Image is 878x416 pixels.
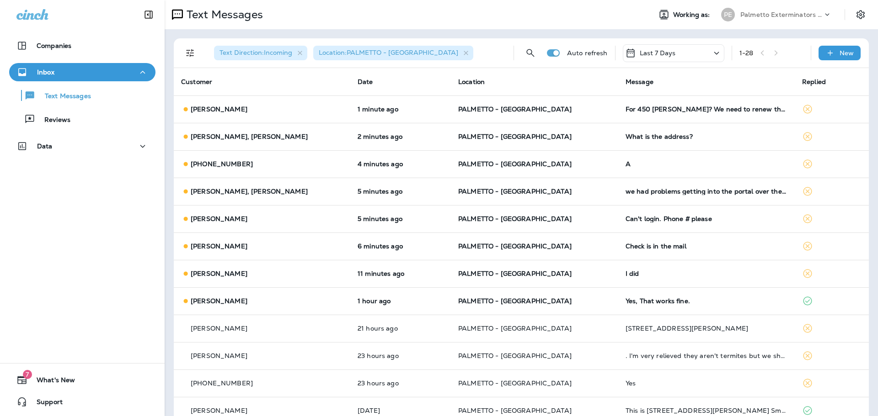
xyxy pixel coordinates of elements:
[458,379,572,387] span: PALMETTO - [GEOGRAPHIC_DATA]
[739,49,754,57] div: 1 - 28
[191,270,247,277] p: [PERSON_NAME]
[313,46,473,60] div: Location:PALMETTO - [GEOGRAPHIC_DATA]
[183,8,263,21] p: Text Messages
[567,49,608,57] p: Auto refresh
[358,407,444,414] p: Aug 12, 2025 08:43 AM
[852,6,869,23] button: Settings
[673,11,712,19] span: Working as:
[136,5,161,24] button: Collapse Sidebar
[626,270,787,277] div: I did
[458,105,572,113] span: PALMETTO - [GEOGRAPHIC_DATA]
[458,187,572,195] span: PALMETTO - [GEOGRAPHIC_DATA]
[458,78,485,86] span: Location
[191,325,247,332] p: [PERSON_NAME]
[626,105,787,113] div: For 450 McLeod? We need to renew that
[458,324,572,332] span: PALMETTO - [GEOGRAPHIC_DATA]
[319,48,458,57] span: Location : PALMETTO - [GEOGRAPHIC_DATA]
[458,215,572,223] span: PALMETTO - [GEOGRAPHIC_DATA]
[458,352,572,360] span: PALMETTO - [GEOGRAPHIC_DATA]
[219,48,292,57] span: Text Direction : Incoming
[358,379,444,387] p: Aug 12, 2025 10:12 AM
[626,133,787,140] div: What is the address?
[358,160,444,168] p: Aug 13, 2025 09:49 AM
[181,78,212,86] span: Customer
[358,325,444,332] p: Aug 12, 2025 12:14 PM
[27,398,63,409] span: Support
[626,215,787,222] div: Can't login. Phone # please
[721,8,735,21] div: PE
[840,49,854,57] p: New
[9,37,155,55] button: Companies
[626,325,787,332] div: 238 Gullane drive Luckie
[181,44,199,62] button: Filters
[27,376,75,387] span: What's New
[626,379,787,387] div: Yes
[626,78,653,86] span: Message
[37,42,71,49] p: Companies
[358,215,444,222] p: Aug 13, 2025 09:47 AM
[626,160,787,168] div: A
[191,297,247,305] p: [PERSON_NAME]
[9,393,155,411] button: Support
[23,370,32,379] span: 7
[626,188,787,195] div: we had problems getting into the portal over the weekend. Can somebody call us or is this a good ...
[9,137,155,155] button: Data
[9,110,155,129] button: Reviews
[626,297,787,305] div: Yes, That works fine.
[740,11,823,18] p: Palmetto Exterminators LLC
[35,116,70,125] p: Reviews
[358,105,444,113] p: Aug 13, 2025 09:51 AM
[458,242,572,250] span: PALMETTO - [GEOGRAPHIC_DATA]
[358,297,444,305] p: Aug 13, 2025 08:30 AM
[36,92,91,101] p: Text Messages
[358,133,444,140] p: Aug 13, 2025 09:51 AM
[458,132,572,141] span: PALMETTO - [GEOGRAPHIC_DATA]
[191,379,253,387] span: [PHONE_NUMBER]
[191,133,308,140] p: [PERSON_NAME], [PERSON_NAME]
[626,242,787,250] div: Check is in the mail
[358,270,444,277] p: Aug 13, 2025 09:41 AM
[191,407,247,414] p: [PERSON_NAME]
[9,86,155,105] button: Text Messages
[191,160,253,168] span: [PHONE_NUMBER]
[521,44,540,62] button: Search Messages
[9,63,155,81] button: Inbox
[9,371,155,389] button: 7What's New
[458,160,572,168] span: PALMETTO - [GEOGRAPHIC_DATA]
[37,68,54,76] p: Inbox
[626,352,787,359] div: . I'm very relieved they aren't termites but we should have the house treated anyway. Could you h...
[358,352,444,359] p: Aug 12, 2025 10:18 AM
[626,407,787,414] div: This is 4240 Coolidge st. Small ants and termites. Second story windows in finished room over gar...
[191,188,308,195] p: [PERSON_NAME], [PERSON_NAME]
[191,105,247,113] p: [PERSON_NAME]
[191,215,247,222] p: [PERSON_NAME]
[802,78,826,86] span: Replied
[37,142,53,150] p: Data
[358,242,444,250] p: Aug 13, 2025 09:46 AM
[458,269,572,278] span: PALMETTO - [GEOGRAPHIC_DATA]
[191,352,247,359] p: [PERSON_NAME]
[458,297,572,305] span: PALMETTO - [GEOGRAPHIC_DATA]
[358,78,373,86] span: Date
[458,406,572,415] span: PALMETTO - [GEOGRAPHIC_DATA]
[214,46,307,60] div: Text Direction:Incoming
[191,242,247,250] p: [PERSON_NAME]
[358,188,444,195] p: Aug 13, 2025 09:47 AM
[640,49,676,57] p: Last 7 Days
